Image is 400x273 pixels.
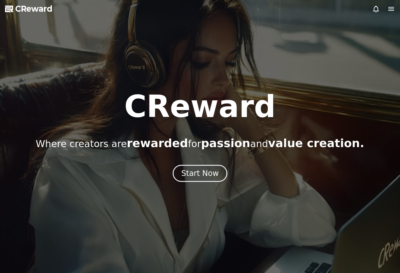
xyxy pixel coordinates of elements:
[173,165,227,182] button: Start Now
[15,4,52,14] span: CReward
[173,171,227,177] a: Start Now
[127,137,188,150] span: rewarded
[268,137,364,150] span: value creation.
[201,137,250,150] span: passion
[36,137,364,150] p: Where creators are for and
[124,91,276,122] h1: CReward
[181,168,219,178] div: Start Now
[5,4,52,14] a: CReward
